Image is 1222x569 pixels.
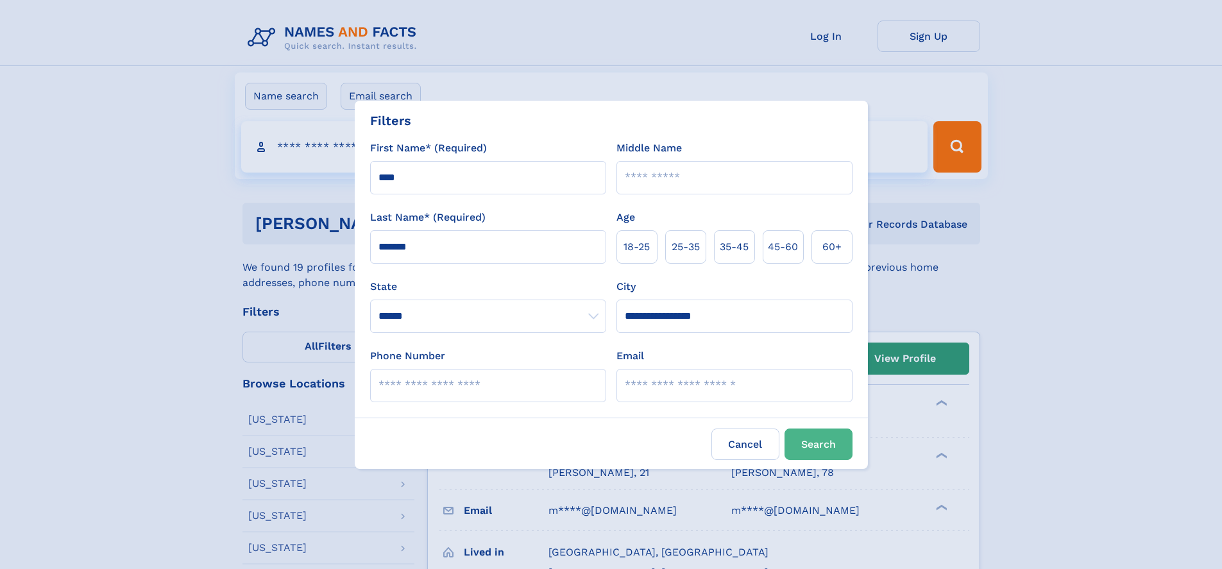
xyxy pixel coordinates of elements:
label: Middle Name [616,140,682,156]
label: State [370,279,606,294]
span: 60+ [822,239,842,255]
label: Age [616,210,635,225]
label: Email [616,348,644,364]
span: 25‑35 [672,239,700,255]
div: Filters [370,111,411,130]
button: Search [785,429,853,460]
span: 45‑60 [768,239,798,255]
label: First Name* (Required) [370,140,487,156]
label: Cancel [711,429,779,460]
span: 18‑25 [624,239,650,255]
label: Phone Number [370,348,445,364]
span: 35‑45 [720,239,749,255]
label: City [616,279,636,294]
label: Last Name* (Required) [370,210,486,225]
